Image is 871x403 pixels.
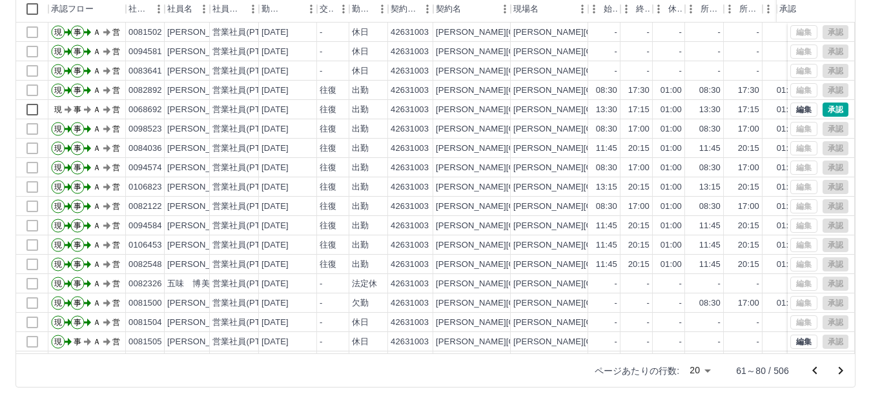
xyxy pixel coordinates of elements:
[661,123,682,135] div: 01:00
[128,65,162,77] div: 0083641
[661,220,682,232] div: 01:00
[738,239,759,251] div: 20:15
[352,65,369,77] div: 休日
[661,84,682,97] div: 01:00
[596,123,617,135] div: 08:30
[320,104,336,116] div: 往復
[212,278,280,290] div: 営業社員(PT契約)
[167,239,238,251] div: [PERSON_NAME]
[212,181,280,193] div: 営業社員(PT契約)
[167,84,238,97] div: [PERSON_NAME]
[738,259,759,271] div: 20:15
[596,220,617,232] div: 11:45
[596,259,617,271] div: 11:45
[93,260,101,269] text: Ａ
[112,86,120,95] text: 営
[74,124,81,133] text: 事
[167,123,238,135] div: [PERSON_NAME]
[699,162,721,174] div: 08:30
[128,181,162,193] div: 0106823
[513,278,762,290] div: [PERSON_NAME][GEOGRAPHIC_DATA][GEOGRAPHIC_DATA]
[647,65,650,77] div: -
[628,84,650,97] div: 17:30
[628,162,650,174] div: 17:00
[320,143,336,155] div: 往復
[699,143,721,155] div: 11:45
[54,241,62,250] text: 現
[112,260,120,269] text: 営
[777,259,798,271] div: 01:00
[436,26,595,39] div: [PERSON_NAME][GEOGRAPHIC_DATA]
[757,26,759,39] div: -
[212,162,280,174] div: 営業社員(PT契約)
[661,201,682,213] div: 01:00
[596,162,617,174] div: 08:30
[261,46,289,58] div: [DATE]
[661,104,682,116] div: 01:00
[777,220,798,232] div: 01:00
[261,84,289,97] div: [DATE]
[212,123,280,135] div: 営業社員(PT契約)
[54,105,62,114] text: 現
[615,65,617,77] div: -
[74,182,81,192] text: 事
[112,221,120,230] text: 営
[261,65,289,77] div: [DATE]
[128,162,162,174] div: 0094574
[261,26,289,39] div: [DATE]
[167,143,238,155] div: [PERSON_NAME]
[352,162,369,174] div: 出勤
[54,66,62,75] text: 現
[391,278,429,290] div: 42631003
[74,47,81,56] text: 事
[596,104,617,116] div: 13:30
[212,259,280,271] div: 営業社員(PT契約)
[128,143,162,155] div: 0084036
[128,84,162,97] div: 0082892
[436,123,595,135] div: [PERSON_NAME][GEOGRAPHIC_DATA]
[112,28,120,37] text: 営
[261,104,289,116] div: [DATE]
[391,104,429,116] div: 42631003
[391,181,429,193] div: 42631003
[212,65,280,77] div: 営業社員(PT契約)
[128,220,162,232] div: 0094584
[699,123,721,135] div: 08:30
[74,241,81,250] text: 事
[596,143,617,155] div: 11:45
[391,84,429,97] div: 42631003
[628,123,650,135] div: 17:00
[352,220,369,232] div: 出勤
[54,28,62,37] text: 現
[699,239,721,251] div: 11:45
[699,181,721,193] div: 13:15
[738,123,759,135] div: 17:00
[757,46,759,58] div: -
[74,28,81,37] text: 事
[647,26,650,39] div: -
[699,220,721,232] div: 11:45
[93,144,101,153] text: Ａ
[661,259,682,271] div: 01:00
[352,278,377,290] div: 法定休
[828,358,854,384] button: 次のページへ
[738,104,759,116] div: 17:15
[93,182,101,192] text: Ａ
[112,182,120,192] text: 営
[167,259,238,271] div: [PERSON_NAME]
[391,259,429,271] div: 42631003
[647,46,650,58] div: -
[436,259,595,271] div: [PERSON_NAME][GEOGRAPHIC_DATA]
[112,47,120,56] text: 営
[93,124,101,133] text: Ａ
[513,65,762,77] div: [PERSON_NAME][GEOGRAPHIC_DATA][GEOGRAPHIC_DATA]
[93,105,101,114] text: Ａ
[802,358,828,384] button: 前のページへ
[436,181,595,193] div: [PERSON_NAME][GEOGRAPHIC_DATA]
[699,201,721,213] div: 08:30
[93,66,101,75] text: Ａ
[320,181,336,193] div: 往復
[679,65,682,77] div: -
[54,202,62,211] text: 現
[93,28,101,37] text: Ａ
